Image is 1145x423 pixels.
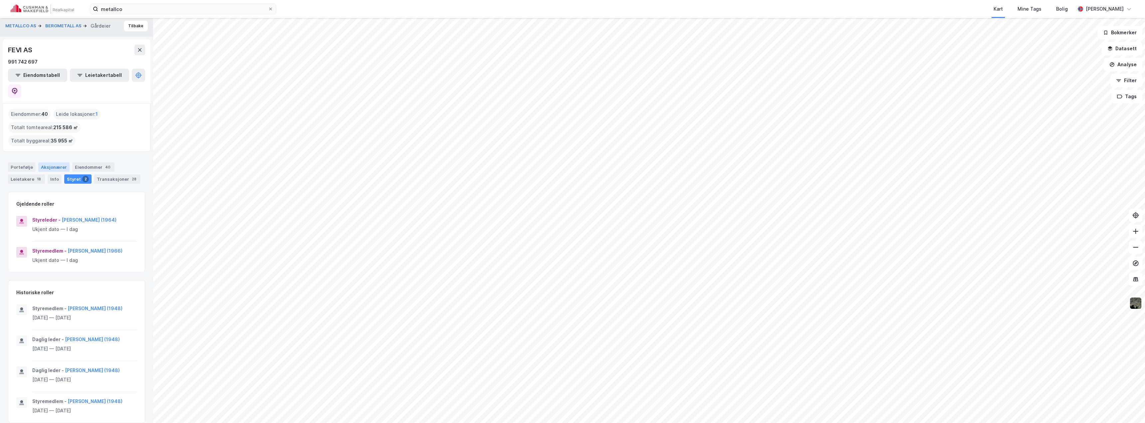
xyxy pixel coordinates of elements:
[104,164,112,170] div: 40
[5,23,38,29] button: METALLCO AS
[1111,90,1142,103] button: Tags
[51,137,73,145] span: 35 955 ㎡
[1097,26,1142,39] button: Bokmerker
[124,21,148,31] button: Tilbake
[1102,42,1142,55] button: Datasett
[8,135,76,146] div: Totalt byggareal :
[1112,391,1145,423] iframe: Chat Widget
[1086,5,1124,13] div: [PERSON_NAME]
[53,109,101,119] div: Leide lokasjoner :
[8,109,51,119] div: Eiendommer :
[32,407,137,415] div: [DATE] — [DATE]
[82,176,89,182] div: 2
[48,174,62,184] div: Info
[16,289,54,297] div: Historiske roller
[16,200,54,208] div: Gjeldende roller
[1129,297,1142,310] img: 9k=
[72,162,114,172] div: Eiendommer
[98,4,268,14] input: Søk på adresse, matrikkel, gårdeiere, leietakere eller personer
[1110,74,1142,87] button: Filter
[91,22,111,30] div: Gårdeier
[8,69,67,82] button: Eiendomstabell
[8,122,81,133] div: Totalt tomteareal :
[8,58,38,66] div: 991 742 697
[36,176,42,182] div: 18
[1056,5,1068,13] div: Bolig
[32,256,137,264] div: Ukjent dato — I dag
[94,174,140,184] div: Transaksjoner
[64,174,92,184] div: Styret
[11,4,74,14] img: cushman-wakefield-realkapital-logo.202ea83816669bd177139c58696a8fa1.svg
[45,23,83,29] button: BERGMETALL AS
[32,345,137,353] div: [DATE] — [DATE]
[994,5,1003,13] div: Kart
[96,110,98,118] span: 1
[32,225,137,233] div: Ukjent dato — I dag
[32,376,137,384] div: [DATE] — [DATE]
[8,162,36,172] div: Portefølje
[32,314,137,322] div: [DATE] — [DATE]
[1018,5,1041,13] div: Mine Tags
[70,69,129,82] button: Leietakertabell
[8,45,34,55] div: FEVI AS
[8,174,45,184] div: Leietakere
[130,176,138,182] div: 28
[41,110,48,118] span: 40
[1104,58,1142,71] button: Analyse
[53,123,78,131] span: 215 586 ㎡
[38,162,70,172] div: Aksjonærer
[1112,391,1145,423] div: Kontrollprogram for chat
